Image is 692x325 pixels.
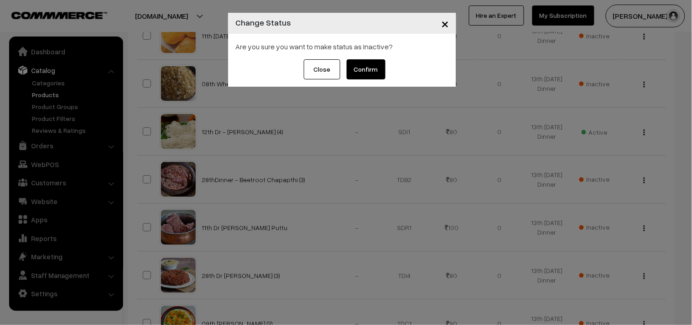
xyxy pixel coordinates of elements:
button: Close [434,9,456,37]
h4: Change Status [235,16,291,29]
div: Are you sure you want to make status as Inactive? [235,41,449,52]
button: Close [304,59,340,79]
button: Confirm [347,59,385,79]
span: × [441,15,449,31]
